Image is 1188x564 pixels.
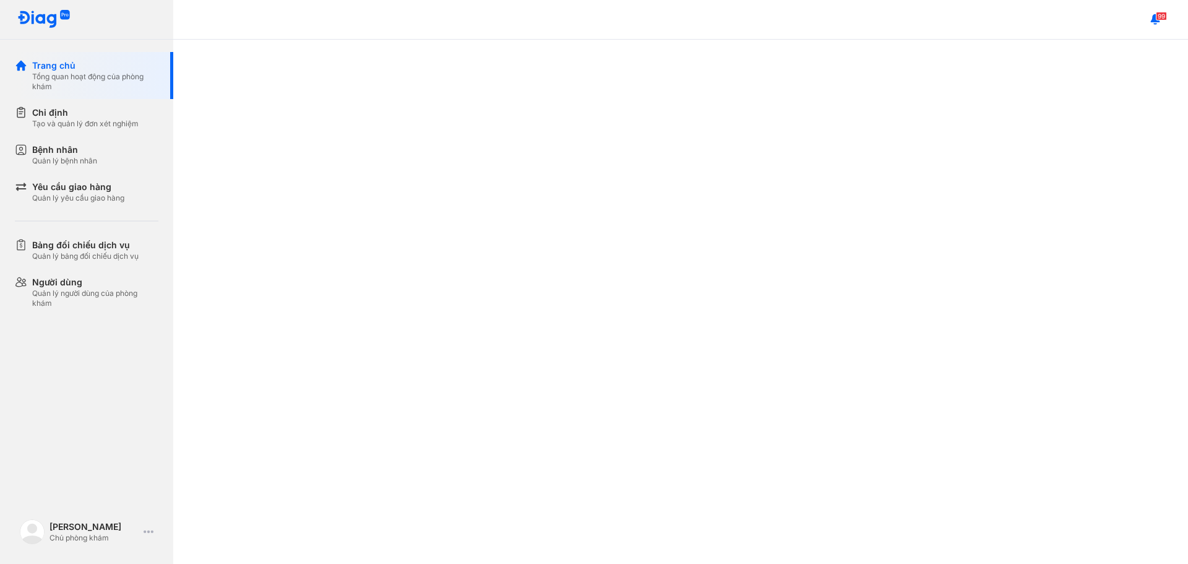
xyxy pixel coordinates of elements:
div: Bệnh nhân [32,144,97,156]
div: [PERSON_NAME] [49,521,139,533]
div: Chủ phòng khám [49,533,139,543]
div: Quản lý yêu cầu giao hàng [32,193,124,203]
div: Quản lý người dùng của phòng khám [32,289,158,308]
span: 99 [1156,12,1167,20]
div: Quản lý bảng đối chiếu dịch vụ [32,251,139,261]
div: Quản lý bệnh nhân [32,156,97,166]
div: Người dùng [32,276,158,289]
img: logo [20,519,45,544]
div: Tổng quan hoạt động của phòng khám [32,72,158,92]
div: Chỉ định [32,106,139,119]
img: logo [17,10,71,29]
div: Trang chủ [32,59,158,72]
div: Tạo và quản lý đơn xét nghiệm [32,119,139,129]
div: Bảng đối chiếu dịch vụ [32,239,139,251]
div: Yêu cầu giao hàng [32,181,124,193]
